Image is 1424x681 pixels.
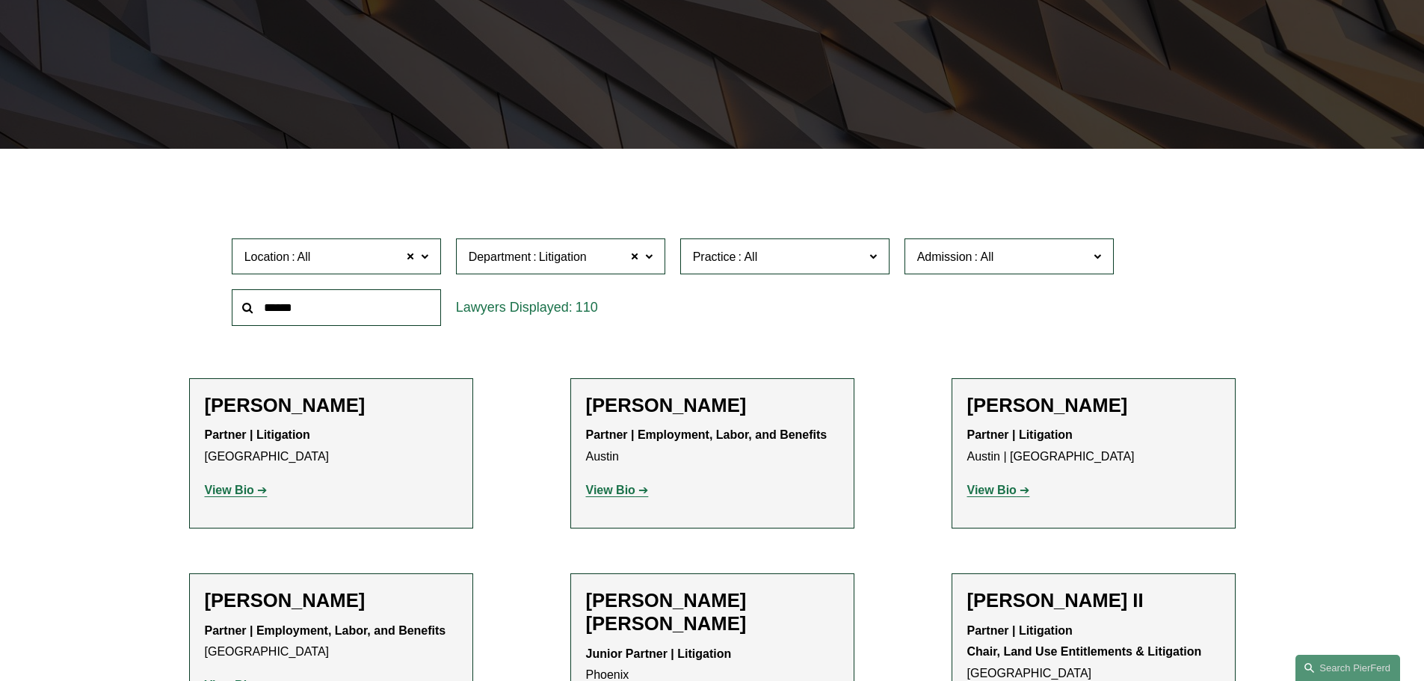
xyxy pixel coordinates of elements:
[917,250,973,263] span: Admission
[586,425,839,468] p: Austin
[205,428,310,441] strong: Partner | Litigation
[469,250,531,263] span: Department
[967,425,1220,468] p: Austin | [GEOGRAPHIC_DATA]
[967,428,1073,441] strong: Partner | Litigation
[586,484,635,496] strong: View Bio
[244,250,290,263] span: Location
[298,247,311,267] span: All
[967,484,1030,496] a: View Bio
[576,300,598,315] span: 110
[967,624,1202,659] strong: Partner | Litigation Chair, Land Use Entitlements & Litigation
[586,647,732,660] strong: Junior Partner | Litigation
[205,394,457,417] h2: [PERSON_NAME]
[693,250,736,263] span: Practice
[967,589,1220,612] h2: [PERSON_NAME] II
[586,589,839,635] h2: [PERSON_NAME] [PERSON_NAME]
[205,589,457,612] h2: [PERSON_NAME]
[539,247,587,267] span: Litigation
[586,428,827,441] strong: Partner | Employment, Labor, and Benefits
[967,394,1220,417] h2: [PERSON_NAME]
[205,620,457,664] p: [GEOGRAPHIC_DATA]
[1295,655,1400,681] a: Search this site
[586,484,649,496] a: View Bio
[586,394,839,417] h2: [PERSON_NAME]
[967,484,1017,496] strong: View Bio
[205,484,268,496] a: View Bio
[205,425,457,468] p: [GEOGRAPHIC_DATA]
[205,484,254,496] strong: View Bio
[205,624,446,637] strong: Partner | Employment, Labor, and Benefits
